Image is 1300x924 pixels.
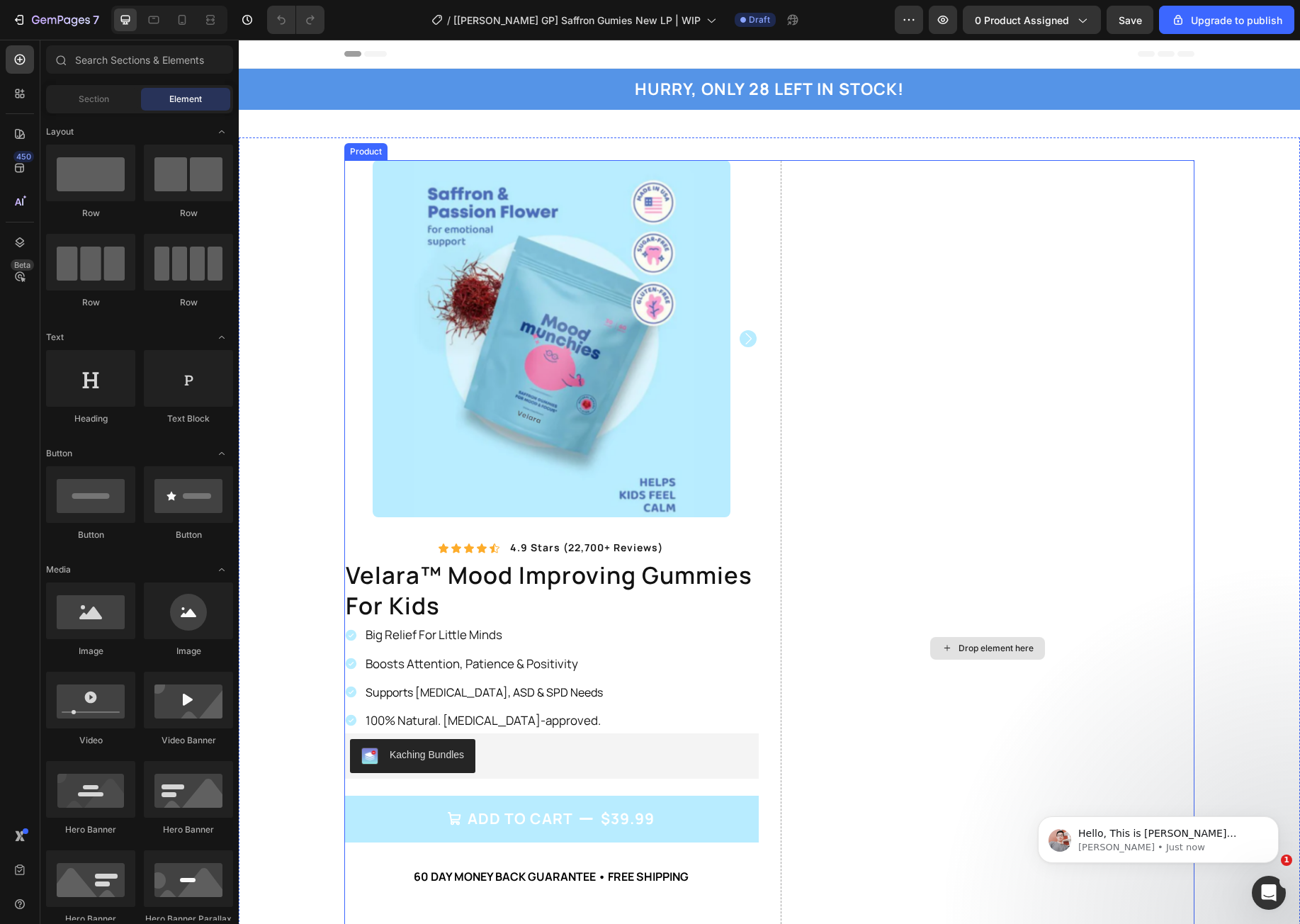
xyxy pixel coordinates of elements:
[111,699,237,733] button: Kaching Bundles
[144,529,233,541] div: Button
[151,708,225,723] div: Kaching Bundles
[1107,6,1153,34] button: Save
[46,125,74,138] span: Layout
[108,106,146,118] div: Product
[720,603,795,614] div: Drop element here
[1119,14,1142,26] span: Save
[210,442,233,465] span: Toggle open
[144,645,233,658] div: Image
[749,13,770,26] span: Draft
[1159,6,1294,34] button: Upgrade to publish
[46,529,135,541] div: Button
[6,6,106,34] button: 7
[11,259,34,271] div: Beta
[1017,787,1300,886] iframe: Intercom notifications message
[1171,13,1282,28] div: Upgrade to publish
[13,151,34,162] div: 450
[46,331,64,344] span: Text
[46,412,135,425] div: Heading
[229,766,334,793] div: Add to cart
[127,616,364,632] p: Boosts Attention, Patience & Positivity
[46,734,135,747] div: Video
[144,412,233,425] div: Text Block
[46,45,233,74] input: Search Sections & Elements
[267,6,324,34] div: Undo/Redo
[447,13,451,28] span: /
[123,708,140,725] img: KachingBundles.png
[361,765,417,794] div: $39.99
[210,558,233,581] span: Toggle open
[127,673,364,689] p: 100% Natural. [MEDICAL_DATA]-approved.
[46,823,135,836] div: Hero Banner
[46,563,71,576] span: Media
[127,645,364,660] span: Supports [MEDICAL_DATA], ASD & SPD Needs
[106,756,520,803] button: Add to cart
[1252,876,1286,910] iframe: Intercom live chat
[144,296,233,309] div: Row
[169,93,202,106] span: Element
[453,13,701,28] span: [[PERSON_NAME] GP] Saffron Gumies New LP | WIP
[46,296,135,309] div: Row
[210,120,233,143] span: Toggle open
[79,93,109,106] span: Section
[46,447,72,460] span: Button
[963,6,1101,34] button: 0 product assigned
[62,41,240,151] span: Hello, This is [PERSON_NAME] joining the conversation with [PERSON_NAME] for your support since h...
[93,11,99,28] p: 7
[210,326,233,349] span: Toggle open
[106,519,520,583] h1: velara™ mood improving gummies for kids
[144,207,233,220] div: Row
[127,587,364,603] p: Big Relief For Little Minds
[501,291,518,308] button: Carousel Next Arrow
[271,502,424,514] p: 4.9 stars (22,700+ reviews)
[1281,855,1292,866] span: 1
[62,55,244,67] p: Message from Harry, sent Just now
[144,823,233,836] div: Hero Banner
[239,40,1300,924] iframe: Design area
[975,13,1069,28] span: 0 product assigned
[46,207,135,220] div: Row
[107,827,519,847] p: 60 DAY MONEY BACK GUARANTEE • FREE SHIPPING
[46,645,135,658] div: Image
[144,734,233,747] div: Video Banner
